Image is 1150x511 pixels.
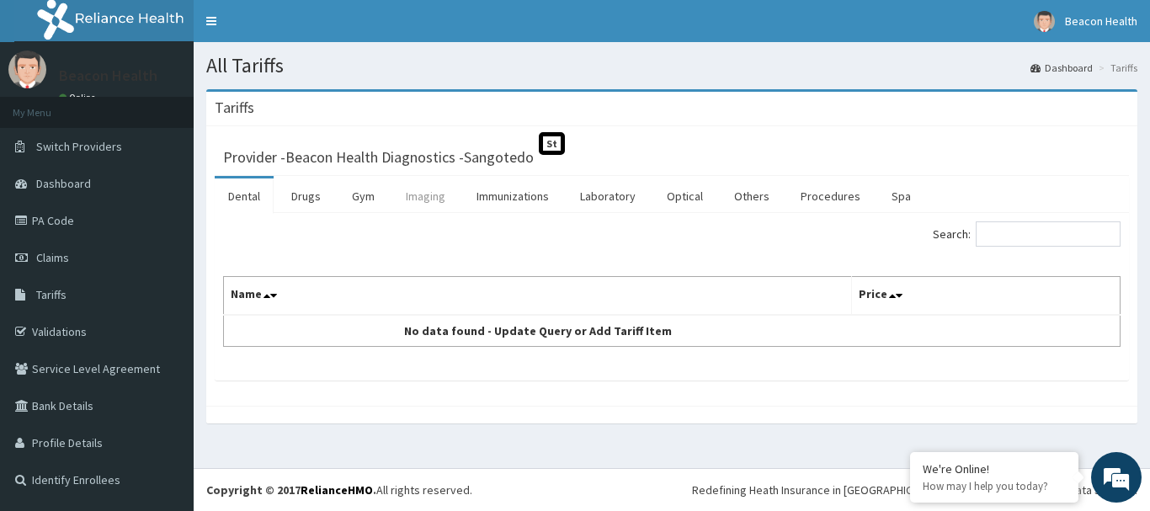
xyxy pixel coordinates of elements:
input: Search: [976,221,1121,247]
a: Drugs [278,178,334,214]
a: Dashboard [1030,61,1093,75]
a: Laboratory [567,178,649,214]
a: RelianceHMO [301,482,373,498]
th: Price [851,277,1121,316]
h3: Provider - Beacon Health Diagnostics -Sangotedo [223,150,534,165]
a: Imaging [392,178,459,214]
span: Tariffs [36,287,67,302]
p: How may I help you today? [923,479,1066,493]
th: Name [224,277,852,316]
a: Optical [653,178,716,214]
p: Beacon Health [59,68,157,83]
span: Claims [36,250,69,265]
h3: Tariffs [215,100,254,115]
div: Redefining Heath Insurance in [GEOGRAPHIC_DATA] using Telemedicine and Data Science! [692,482,1137,498]
span: Switch Providers [36,139,122,154]
span: Dashboard [36,176,91,191]
span: Beacon Health [1065,13,1137,29]
td: No data found - Update Query or Add Tariff Item [224,315,852,347]
a: Gym [338,178,388,214]
strong: Copyright © 2017 . [206,482,376,498]
a: Spa [878,178,924,214]
h1: All Tariffs [206,55,1137,77]
a: Immunizations [463,178,562,214]
div: We're Online! [923,461,1066,476]
label: Search: [933,221,1121,247]
a: Others [721,178,783,214]
a: Procedures [787,178,874,214]
a: Dental [215,178,274,214]
footer: All rights reserved. [194,468,1150,511]
img: User Image [8,51,46,88]
span: St [539,132,565,155]
a: Online [59,92,99,104]
li: Tariffs [1094,61,1137,75]
img: User Image [1034,11,1055,32]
